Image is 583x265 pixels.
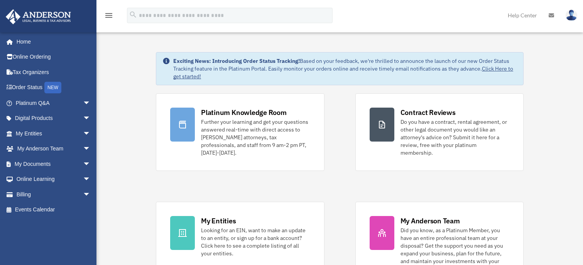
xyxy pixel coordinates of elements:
a: Events Calendar [5,202,102,218]
a: My Documentsarrow_drop_down [5,156,102,172]
a: Order StatusNEW [5,80,102,96]
span: arrow_drop_down [83,111,98,127]
a: Billingarrow_drop_down [5,187,102,202]
a: Online Ordering [5,49,102,65]
a: Online Learningarrow_drop_down [5,172,102,187]
a: Home [5,34,98,49]
a: Digital Productsarrow_drop_down [5,111,102,126]
i: menu [104,11,113,20]
a: Contract Reviews Do you have a contract, rental agreement, or other legal document you would like... [355,93,524,171]
a: My Anderson Teamarrow_drop_down [5,141,102,157]
a: My Entitiesarrow_drop_down [5,126,102,141]
a: Click Here to get started! [173,65,513,80]
img: User Pic [566,10,577,21]
div: My Anderson Team [400,216,460,226]
div: Platinum Knowledge Room [201,108,287,117]
div: Do you have a contract, rental agreement, or other legal document you would like an attorney's ad... [400,118,509,157]
div: My Entities [201,216,236,226]
span: arrow_drop_down [83,126,98,142]
a: menu [104,14,113,20]
div: Looking for an EIN, want to make an update to an entity, or sign up for a bank account? Click her... [201,226,310,257]
a: Platinum Knowledge Room Further your learning and get your questions answered real-time with dire... [156,93,324,171]
span: arrow_drop_down [83,141,98,157]
i: search [129,10,137,19]
strong: Exciting News: Introducing Order Status Tracking! [173,57,300,64]
a: Platinum Q&Aarrow_drop_down [5,95,102,111]
a: Tax Organizers [5,64,102,80]
div: Contract Reviews [400,108,456,117]
span: arrow_drop_down [83,187,98,203]
span: arrow_drop_down [83,95,98,111]
div: Based on your feedback, we're thrilled to announce the launch of our new Order Status Tracking fe... [173,57,517,80]
div: Further your learning and get your questions answered real-time with direct access to [PERSON_NAM... [201,118,310,157]
img: Anderson Advisors Platinum Portal [3,9,73,24]
span: arrow_drop_down [83,172,98,187]
div: NEW [44,82,61,93]
span: arrow_drop_down [83,156,98,172]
